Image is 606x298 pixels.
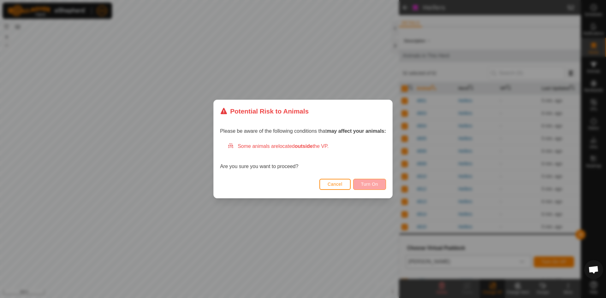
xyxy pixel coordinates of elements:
[220,128,386,134] span: Please be aware of the following conditions that
[353,179,386,190] button: Turn On
[327,128,386,134] strong: may affect your animals:
[319,179,351,190] button: Cancel
[220,143,386,170] div: Are you sure you want to proceed?
[584,260,603,279] div: Open chat
[328,182,342,187] span: Cancel
[361,182,378,187] span: Turn On
[278,143,329,149] span: located the VP.
[295,143,313,149] strong: outside
[228,143,386,150] div: Some animals are
[220,106,309,116] div: Potential Risk to Animals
